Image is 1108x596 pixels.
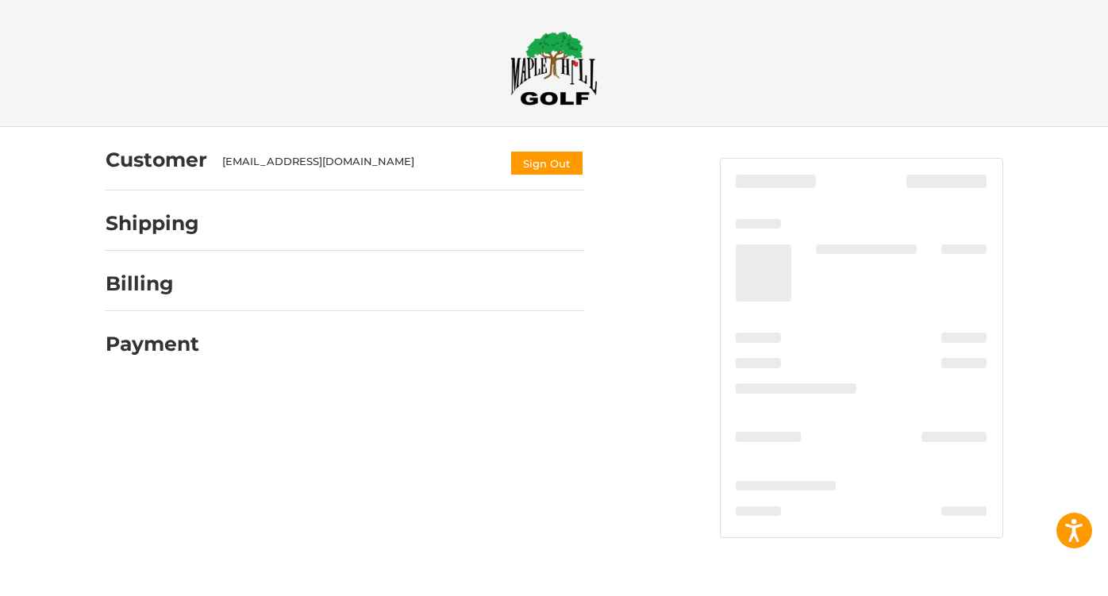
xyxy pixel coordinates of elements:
h2: Shipping [106,211,199,236]
h2: Payment [106,332,199,356]
h2: Billing [106,271,198,296]
h2: Customer [106,148,207,172]
button: Sign Out [510,150,584,176]
iframe: Gorgias live chat messenger [16,528,188,580]
div: [EMAIL_ADDRESS][DOMAIN_NAME] [222,154,494,176]
img: Maple Hill Golf [510,31,598,106]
